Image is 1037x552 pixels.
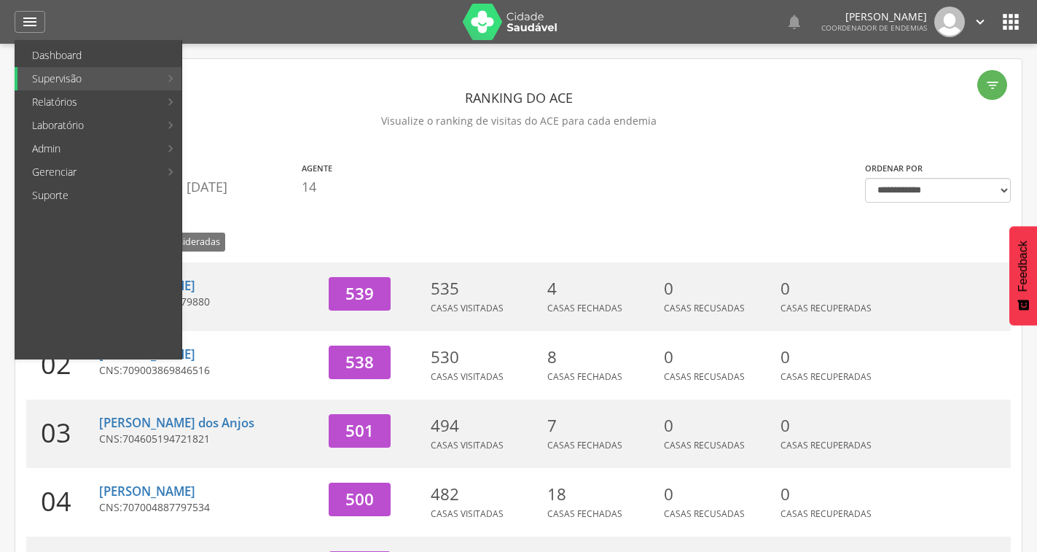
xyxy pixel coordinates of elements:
[122,363,210,377] span: 709003869846516
[120,178,294,197] p: [DATE] até [DATE]
[431,277,540,300] p: 535
[99,295,318,309] p: CNS:
[972,14,988,30] i: 
[431,302,504,314] span: Casas Visitadas
[821,12,927,22] p: [PERSON_NAME]
[780,277,890,300] p: 0
[21,13,39,31] i: 
[865,163,923,174] label: Ordenar por
[99,414,254,431] a: [PERSON_NAME] dos Anjos
[547,302,622,314] span: Casas Fechadas
[780,346,890,369] p: 0
[17,137,160,160] a: Admin
[664,439,745,451] span: Casas Recusadas
[122,432,210,446] span: 704605194721821
[664,370,745,383] span: Casas Recusadas
[431,439,504,451] span: Casas Visitadas
[99,363,318,378] p: CNS:
[26,331,99,400] div: 02
[26,85,1011,111] header: Ranking do ACE
[26,400,99,468] div: 03
[821,23,927,33] span: Coordenador de Endemias
[780,414,890,438] p: 0
[26,111,1011,131] p: Visualize o ranking de visitas do ACE para cada endemia
[99,500,318,515] p: CNS:
[122,500,210,514] span: 707004887797534
[431,370,504,383] span: Casas Visitadas
[99,432,318,446] p: CNS:
[431,483,540,506] p: 482
[17,184,181,207] a: Suporte
[780,439,872,451] span: Casas Recuperadas
[17,67,160,90] a: Supervisão
[999,10,1022,34] i: 
[15,11,45,33] a: 
[17,160,160,184] a: Gerenciar
[345,419,374,442] span: 501
[431,346,540,369] p: 530
[99,483,195,499] a: [PERSON_NAME]
[780,370,872,383] span: Casas Recuperadas
[547,508,622,520] span: Casas Fechadas
[786,7,803,37] a: 
[99,346,195,362] a: [PERSON_NAME]
[547,277,657,300] p: 4
[780,302,872,314] span: Casas Recuperadas
[547,439,622,451] span: Casas Fechadas
[302,163,332,174] label: Agente
[664,277,773,300] p: 0
[664,414,773,438] p: 0
[664,346,773,369] p: 0
[17,114,160,137] a: Laboratório
[17,90,160,114] a: Relatórios
[547,346,657,369] p: 8
[664,302,745,314] span: Casas Recusadas
[985,78,1000,93] i: 
[780,508,872,520] span: Casas Recuperadas
[26,468,99,537] div: 04
[1017,241,1030,292] span: Feedback
[547,370,622,383] span: Casas Fechadas
[345,488,374,510] span: 500
[431,414,540,438] p: 494
[547,483,657,506] p: 18
[664,483,773,506] p: 0
[786,13,803,31] i: 
[302,178,332,197] p: 14
[972,7,988,37] a: 
[431,508,504,520] span: Casas Visitadas
[547,414,657,438] p: 7
[1009,226,1037,325] button: Feedback - Mostrar pesquisa
[780,483,890,506] p: 0
[17,44,181,67] a: Dashboard
[664,508,745,520] span: Casas Recusadas
[345,282,374,305] span: 539
[345,351,374,373] span: 538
